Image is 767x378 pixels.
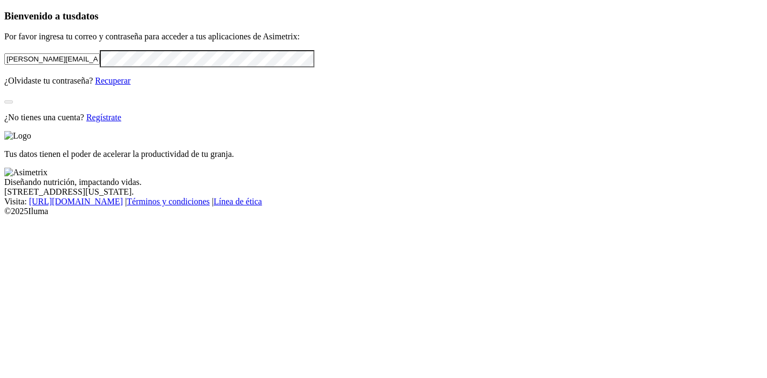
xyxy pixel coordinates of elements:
[4,113,763,122] p: ¿No tienes una cuenta?
[4,177,763,187] div: Diseñando nutrición, impactando vidas.
[4,168,47,177] img: Asimetrix
[4,207,763,216] div: © 2025 Iluma
[214,197,262,206] a: Línea de ética
[29,197,123,206] a: [URL][DOMAIN_NAME]
[4,32,763,42] p: Por favor ingresa tu correo y contraseña para acceder a tus aplicaciones de Asimetrix:
[86,113,121,122] a: Regístrate
[4,10,763,22] h3: Bienvenido a tus
[4,187,763,197] div: [STREET_ADDRESS][US_STATE].
[4,197,763,207] div: Visita : | |
[127,197,210,206] a: Términos y condiciones
[4,149,763,159] p: Tus datos tienen el poder de acelerar la productividad de tu granja.
[4,53,100,65] input: Tu correo
[4,131,31,141] img: Logo
[95,76,131,85] a: Recuperar
[4,76,763,86] p: ¿Olvidaste tu contraseña?
[76,10,99,22] span: datos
